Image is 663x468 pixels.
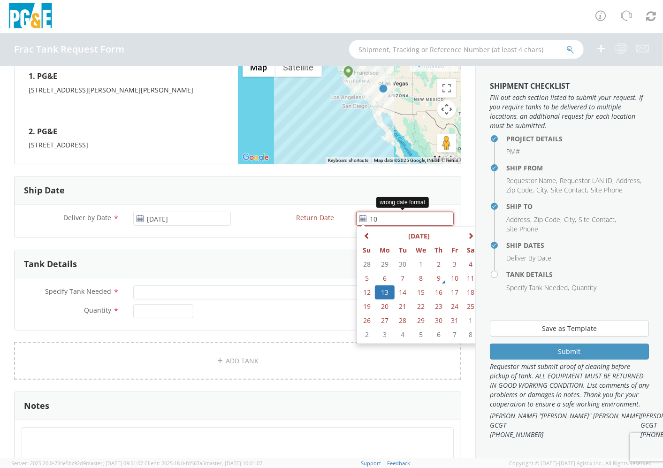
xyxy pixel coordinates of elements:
span: Previous Month [364,232,370,239]
h4: Ship To [506,203,649,210]
li: , [506,215,532,224]
td: 18 [463,285,479,299]
span: Site Contact [579,215,615,224]
li: , [551,185,588,195]
a: Support [361,460,381,467]
h3: Ship Date [24,186,65,195]
span: Site Contact [551,185,587,194]
td: 16 [431,285,447,299]
td: 17 [447,285,463,299]
span: City [564,215,575,224]
td: 22 [411,299,431,314]
h4: Ship Dates [506,242,649,249]
td: 4 [463,257,479,271]
a: Feedback [388,460,411,467]
td: 30 [395,257,411,271]
span: master, [DATE] 10:01:07 [205,460,262,467]
td: 6 [375,271,395,285]
li: , [536,185,549,195]
td: 20 [375,299,395,314]
span: Specify Tank Needed [506,283,568,292]
th: Su [358,243,375,257]
button: Map camera controls [437,100,456,119]
h4: Tank Details [506,271,649,278]
h4: Project Details [506,135,649,142]
span: [STREET_ADDRESS] [29,140,88,149]
span: Site Phone [591,185,623,194]
td: 3 [447,257,463,271]
li: , [579,215,616,224]
td: 23 [431,299,447,314]
td: 15 [411,285,431,299]
td: 12 [358,285,375,299]
td: 30 [431,314,447,328]
button: Show satellite imagery [275,58,322,77]
th: Tu [395,243,411,257]
span: Return Date [296,213,334,222]
span: Zip Code [506,185,533,194]
li: , [564,215,576,224]
button: Show street map [243,58,275,77]
td: 5 [411,328,431,342]
span: Site Phone [506,224,538,233]
span: Map data ©2025 Google, INEGI [374,158,439,163]
h3: Shipment Checklist [490,82,649,91]
td: 21 [395,299,411,314]
span: Quantity [84,306,111,315]
li: , [506,185,534,195]
img: pge-logo-06675f144f4cfa6a6814.png [7,3,54,31]
span: Zip Code [534,215,560,224]
li: , [560,176,614,185]
span: City [536,185,547,194]
td: 24 [447,299,463,314]
td: 2 [358,328,375,342]
td: 9 [431,271,447,285]
td: 29 [375,257,395,271]
h4: 1. PG&E [29,68,224,85]
a: Open this area in Google Maps (opens a new window) [240,152,271,164]
div: wrong date format [376,197,429,208]
h3: Notes [24,401,49,411]
td: 27 [375,314,395,328]
td: 13 [375,285,395,299]
td: 5 [358,271,375,285]
td: 6 [431,328,447,342]
th: Select Month [375,229,463,243]
td: 14 [395,285,411,299]
td: 7 [447,328,463,342]
span: Requestor LAN ID [560,176,612,185]
td: 1 [411,257,431,271]
h4: Frac Tank Request Form [14,44,124,54]
th: Mo [375,243,395,257]
h4: 2. PG&E [29,123,224,141]
td: 29 [411,314,431,328]
td: 26 [358,314,375,328]
span: [STREET_ADDRESS][PERSON_NAME][PERSON_NAME] [29,85,193,94]
li: , [616,176,641,185]
span: Fill out each section listed to submit your request. If you require tanks to be delivered to mult... [490,93,649,130]
img: Google [240,152,271,164]
button: Save as Template [490,321,649,337]
td: 3 [375,328,395,342]
span: Address [506,215,530,224]
span: master, [DATE] 09:51:07 [86,460,143,467]
span: Copyright © [DATE]-[DATE] Agistix Inc., All Rights Reserved [509,460,652,467]
span: Requestor Name [506,176,556,185]
span: Next Month [467,232,474,239]
td: 11 [463,271,479,285]
td: 1 [463,314,479,328]
td: 4 [395,328,411,342]
li: , [506,283,569,292]
span: PM# [506,147,520,156]
th: Sa [463,243,479,257]
td: 2 [431,257,447,271]
a: Terms [445,158,458,163]
button: Keyboard shortcuts [328,157,368,164]
li: , [506,176,557,185]
span: Deliver By Date [506,253,551,262]
th: Fr [447,243,463,257]
span: Client: 2025.18.0-fd567a5 [145,460,262,467]
li: , [534,215,562,224]
th: Th [431,243,447,257]
th: We [411,243,431,257]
